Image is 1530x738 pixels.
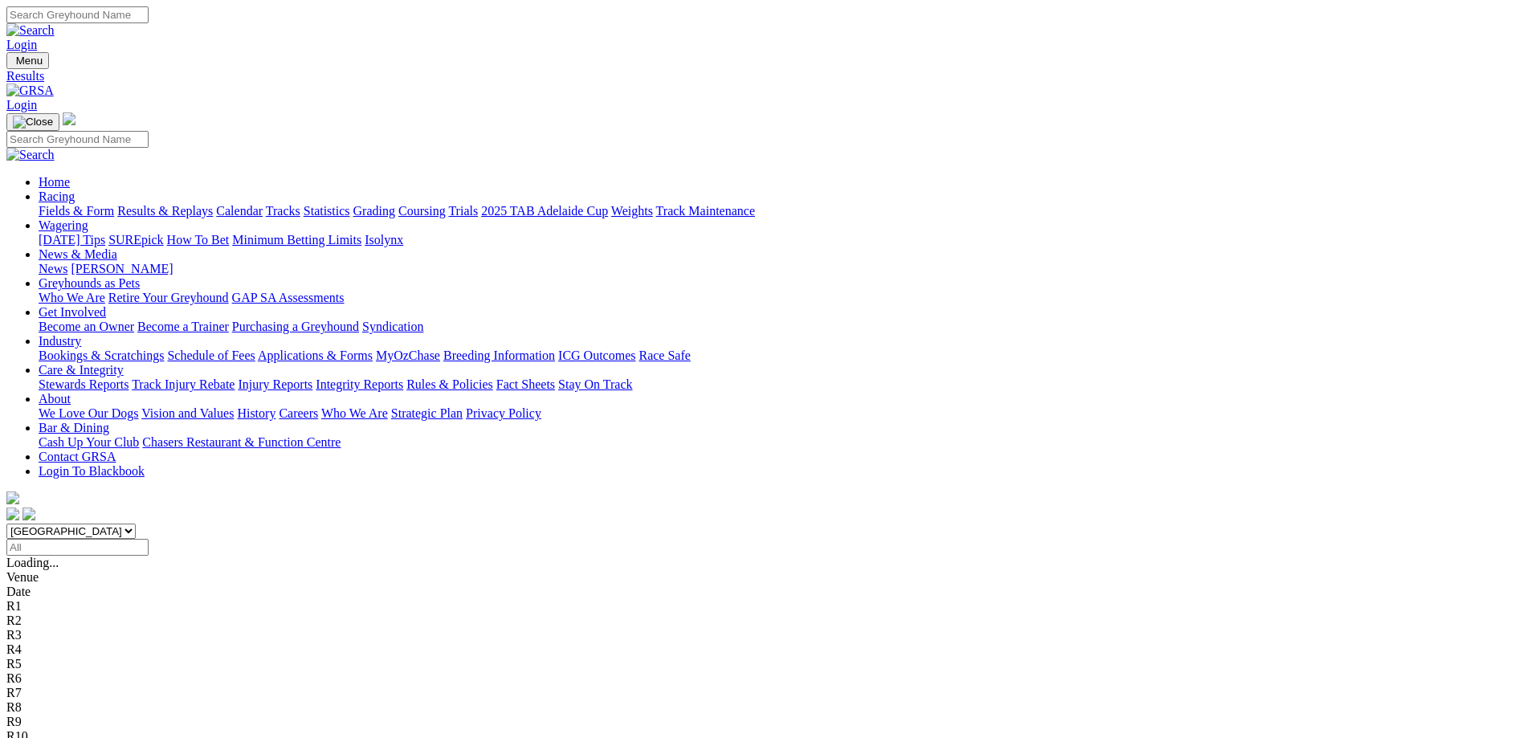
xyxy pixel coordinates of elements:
a: How To Bet [167,233,230,247]
div: Care & Integrity [39,377,1524,392]
a: Wagering [39,218,88,232]
img: Search [6,23,55,38]
a: Careers [279,406,318,420]
a: ICG Outcomes [558,349,635,362]
span: Menu [16,55,43,67]
a: Bar & Dining [39,421,109,434]
input: Select date [6,539,149,556]
a: Purchasing a Greyhound [232,320,359,333]
button: Toggle navigation [6,52,49,69]
div: Wagering [39,233,1524,247]
a: Care & Integrity [39,363,124,377]
a: Track Injury Rebate [132,377,235,391]
a: Results [6,69,1524,84]
a: Tracks [266,204,300,218]
a: Racing [39,190,75,203]
a: Chasers Restaurant & Function Centre [142,435,341,449]
div: R5 [6,657,1524,671]
a: Race Safe [639,349,690,362]
a: Trials [448,204,478,218]
span: Loading... [6,556,59,569]
a: We Love Our Dogs [39,406,138,420]
a: Bookings & Scratchings [39,349,164,362]
div: R6 [6,671,1524,686]
img: logo-grsa-white.png [6,491,19,504]
a: Who We Are [39,291,105,304]
a: Home [39,175,70,189]
img: Search [6,148,55,162]
a: Login To Blackbook [39,464,145,478]
input: Search [6,6,149,23]
a: Syndication [362,320,423,333]
div: R2 [6,614,1524,628]
img: Close [13,116,53,128]
a: History [237,406,275,420]
a: Retire Your Greyhound [108,291,229,304]
a: News & Media [39,247,117,261]
a: Vision and Values [141,406,234,420]
a: Schedule of Fees [167,349,255,362]
a: MyOzChase [376,349,440,362]
a: Login [6,98,37,112]
img: twitter.svg [22,508,35,520]
a: Injury Reports [238,377,312,391]
a: [PERSON_NAME] [71,262,173,275]
div: Greyhounds as Pets [39,291,1524,305]
a: Results & Replays [117,204,213,218]
a: Contact GRSA [39,450,116,463]
a: Coursing [398,204,446,218]
div: Venue [6,570,1524,585]
img: facebook.svg [6,508,19,520]
div: Racing [39,204,1524,218]
div: R1 [6,599,1524,614]
div: R7 [6,686,1524,700]
a: Track Maintenance [656,204,755,218]
div: R9 [6,715,1524,729]
div: Get Involved [39,320,1524,334]
a: Minimum Betting Limits [232,233,361,247]
a: GAP SA Assessments [232,291,345,304]
a: Isolynx [365,233,403,247]
a: Become an Owner [39,320,134,333]
a: Weights [611,204,653,218]
div: News & Media [39,262,1524,276]
a: 2025 TAB Adelaide Cup [481,204,608,218]
a: Fact Sheets [496,377,555,391]
a: Statistics [304,204,350,218]
input: Search [6,131,149,148]
a: Breeding Information [443,349,555,362]
a: Login [6,38,37,51]
div: R8 [6,700,1524,715]
a: Cash Up Your Club [39,435,139,449]
div: Date [6,585,1524,599]
a: Fields & Form [39,204,114,218]
a: [DATE] Tips [39,233,105,247]
div: R4 [6,642,1524,657]
img: logo-grsa-white.png [63,112,75,125]
a: Rules & Policies [406,377,493,391]
a: Industry [39,334,81,348]
a: Stewards Reports [39,377,129,391]
a: Applications & Forms [258,349,373,362]
div: Bar & Dining [39,435,1524,450]
a: Grading [353,204,395,218]
a: Calendar [216,204,263,218]
img: GRSA [6,84,54,98]
div: About [39,406,1524,421]
a: About [39,392,71,406]
a: News [39,262,67,275]
a: Become a Trainer [137,320,229,333]
a: Greyhounds as Pets [39,276,140,290]
div: R3 [6,628,1524,642]
a: Get Involved [39,305,106,319]
a: SUREpick [108,233,163,247]
button: Toggle navigation [6,113,59,131]
div: Industry [39,349,1524,363]
a: Privacy Policy [466,406,541,420]
a: Integrity Reports [316,377,403,391]
a: Who We Are [321,406,388,420]
a: Stay On Track [558,377,632,391]
a: Strategic Plan [391,406,463,420]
